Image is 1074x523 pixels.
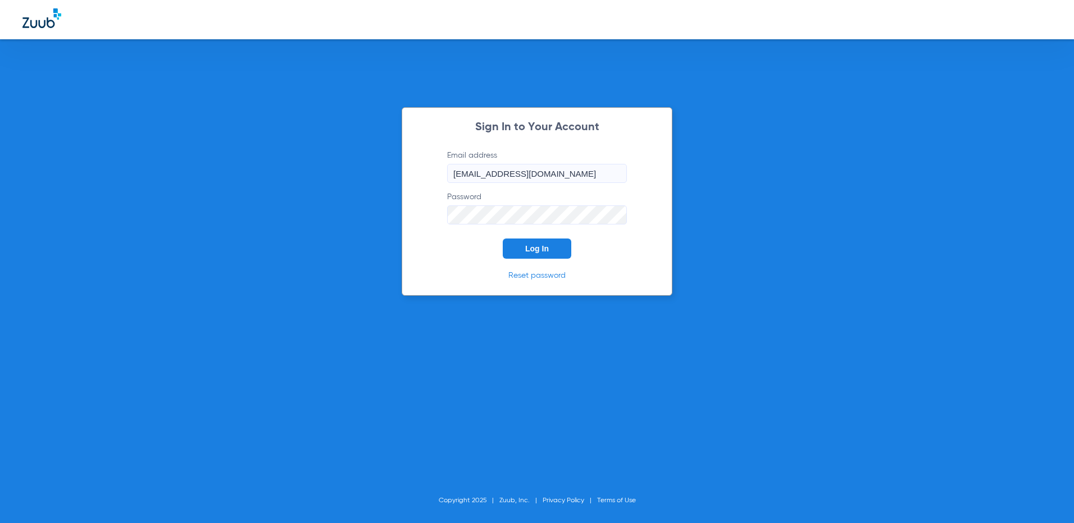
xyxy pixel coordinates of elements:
label: Password [447,191,627,224]
iframe: Chat Widget [1018,469,1074,523]
span: Log In [525,244,549,253]
a: Terms of Use [597,497,636,504]
li: Zuub, Inc. [499,495,543,506]
h2: Sign In to Your Account [430,122,644,133]
label: Email address [447,150,627,183]
img: Zuub Logo [22,8,61,28]
a: Reset password [508,272,566,279]
li: Copyright 2025 [439,495,499,506]
a: Privacy Policy [543,497,584,504]
input: Email address [447,164,627,183]
input: Password [447,205,627,224]
button: Log In [503,238,571,259]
